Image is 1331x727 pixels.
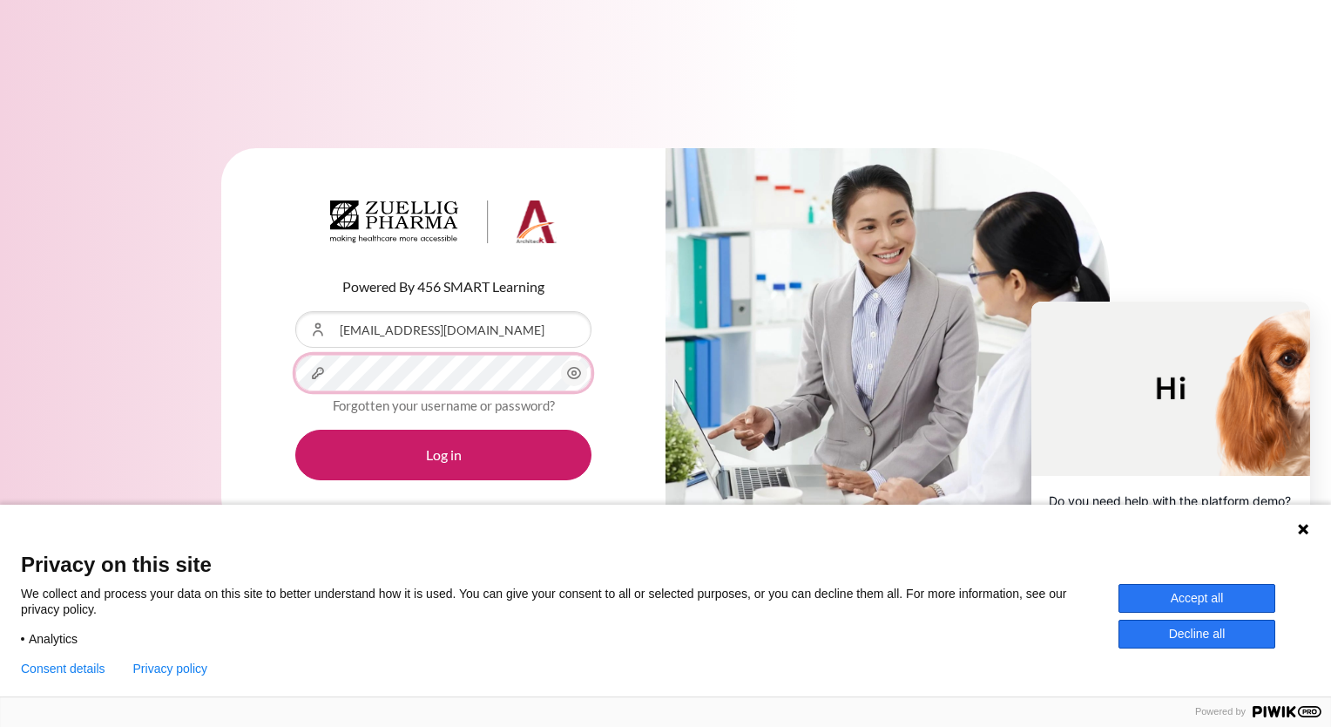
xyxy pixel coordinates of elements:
[330,200,557,251] a: Architeck
[295,311,591,348] input: Username or Email Address
[1188,706,1253,717] span: Powered by
[333,397,555,413] a: Forgotten your username or password?
[330,200,557,244] img: Architeck
[21,552,1310,577] span: Privacy on this site
[21,586,1118,617] p: We collect and process your data on this site to better understand how it is used. You can give y...
[295,276,591,297] p: Powered By 456 SMART Learning
[29,631,78,647] span: Analytics
[1118,620,1275,649] button: Decline all
[1118,584,1275,613] button: Accept all
[133,662,208,676] a: Privacy policy
[295,430,591,480] button: Log in
[21,662,105,676] button: Consent details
